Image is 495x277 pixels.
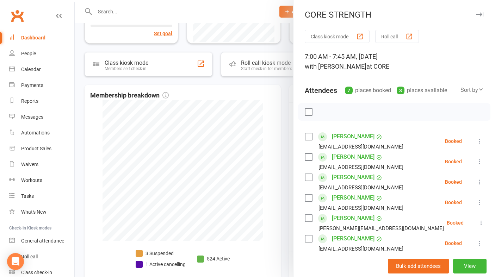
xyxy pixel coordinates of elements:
div: Booked [445,159,462,164]
div: Booked [445,180,462,184]
div: Messages [21,114,43,120]
a: Product Sales [9,141,74,157]
div: Booked [445,241,462,246]
div: General attendance [21,238,64,244]
a: [PERSON_NAME] [332,151,375,163]
button: Bulk add attendees [388,259,449,273]
a: [PERSON_NAME] [332,213,375,224]
div: CORE STRENGTH [293,10,495,20]
div: Booked [445,200,462,205]
div: What's New [21,209,47,215]
div: 7:00 AM - 7:45 AM, [DATE] [305,52,484,71]
a: Calendar [9,62,74,77]
div: Dashboard [21,35,45,40]
div: [EMAIL_ADDRESS][DOMAIN_NAME] [318,163,403,172]
div: [PERSON_NAME][EMAIL_ADDRESS][DOMAIN_NAME] [318,224,444,233]
span: at CORE [366,63,389,70]
div: Calendar [21,67,41,72]
div: [EMAIL_ADDRESS][DOMAIN_NAME] [318,142,403,151]
a: Waivers [9,157,74,172]
div: Product Sales [21,146,51,151]
a: Messages [9,109,74,125]
div: Waivers [21,162,38,167]
a: Automations [9,125,74,141]
div: 3 [397,87,404,94]
div: Payments [21,82,43,88]
div: Booked [447,220,464,225]
a: Roll call [9,249,74,265]
a: Dashboard [9,30,74,46]
div: Open Intercom Messenger [7,253,24,270]
div: Attendees [305,86,337,95]
a: [PERSON_NAME] [332,253,375,265]
div: Tasks [21,193,34,199]
div: [EMAIL_ADDRESS][DOMAIN_NAME] [318,244,403,253]
div: Sort by [460,86,484,95]
button: Roll call [375,30,419,43]
a: Payments [9,77,74,93]
a: General attendance kiosk mode [9,233,74,249]
div: places booked [345,86,391,95]
div: [EMAIL_ADDRESS][DOMAIN_NAME] [318,183,403,192]
div: 7 [345,87,353,94]
a: Tasks [9,188,74,204]
div: Automations [21,130,50,136]
button: Class kiosk mode [305,30,370,43]
a: [PERSON_NAME] [332,172,375,183]
button: View [453,259,487,273]
a: People [9,46,74,62]
a: Reports [9,93,74,109]
div: People [21,51,36,56]
div: Booked [445,139,462,144]
span: with [PERSON_NAME] [305,63,366,70]
a: [PERSON_NAME] [332,192,375,203]
a: [PERSON_NAME] [332,233,375,244]
div: Roll call [21,254,38,259]
a: Clubworx [8,7,26,25]
a: [PERSON_NAME] [332,131,375,142]
a: What's New [9,204,74,220]
div: Workouts [21,177,42,183]
div: Class check-in [21,270,52,275]
div: [EMAIL_ADDRESS][DOMAIN_NAME] [318,203,403,213]
div: Reports [21,98,38,104]
div: places available [397,86,447,95]
a: Workouts [9,172,74,188]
